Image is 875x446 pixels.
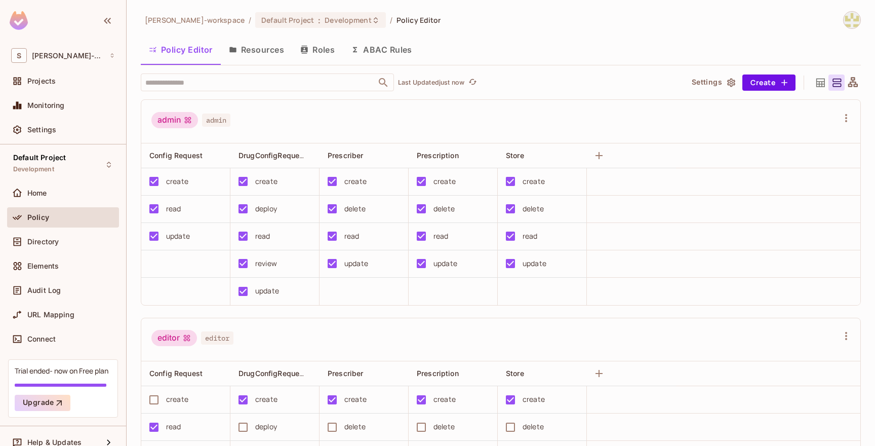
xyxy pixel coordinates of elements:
[151,112,198,128] div: admin
[464,77,479,89] span: Click to refresh data
[201,331,233,345] span: editor
[27,335,56,343] span: Connect
[15,395,70,411] button: Upgrade
[27,286,61,294] span: Audit Log
[433,231,449,242] div: read
[166,203,181,214] div: read
[27,213,49,221] span: Policy
[344,421,366,432] div: delete
[151,330,197,346] div: editor
[344,394,367,405] div: create
[433,203,455,214] div: delete
[390,15,392,25] li: /
[141,37,221,62] button: Policy Editor
[344,258,368,269] div: update
[15,366,108,376] div: Trial ended- now on Free plan
[255,285,279,296] div: update
[344,231,360,242] div: read
[261,15,314,25] span: Default Project
[328,151,364,160] span: Prescriber
[344,203,366,214] div: delete
[11,48,27,63] span: S
[317,16,321,24] span: :
[255,394,277,405] div: create
[325,15,371,25] span: Development
[27,311,74,319] span: URL Mapping
[396,15,441,25] span: Policy Editor
[506,369,524,378] span: Store
[523,203,544,214] div: delete
[166,231,190,242] div: update
[27,189,47,197] span: Home
[27,238,59,246] span: Directory
[433,176,456,187] div: create
[238,368,306,378] span: DrugConfigRequest
[149,369,203,378] span: Config Request
[417,151,459,160] span: Prescription
[398,79,464,87] p: Last Updated just now
[328,369,364,378] span: Prescriber
[27,262,59,270] span: Elements
[10,11,28,30] img: SReyMgAAAABJRU5ErkJggg==
[433,258,457,269] div: update
[433,421,455,432] div: delete
[13,154,66,162] span: Default Project
[468,78,477,88] span: refresh
[255,258,277,269] div: review
[523,231,538,242] div: read
[202,114,230,127] span: admin
[166,176,188,187] div: create
[32,52,104,60] span: Workspace: shikhil-workspace
[221,37,292,62] button: Resources
[844,12,860,28] img: Chawla, Shikhil
[523,394,545,405] div: create
[166,394,188,405] div: create
[523,258,546,269] div: update
[506,151,524,160] span: Store
[255,231,270,242] div: read
[417,369,459,378] span: Prescription
[27,126,56,134] span: Settings
[27,101,65,109] span: Monitoring
[742,75,796,91] button: Create
[523,421,544,432] div: delete
[149,151,203,160] span: Config Request
[688,75,738,91] button: Settings
[255,203,277,214] div: deploy
[27,77,56,85] span: Projects
[376,76,390,90] button: Open
[343,37,420,62] button: ABAC Rules
[13,165,54,173] span: Development
[466,77,479,89] button: refresh
[255,421,277,432] div: deploy
[292,37,343,62] button: Roles
[433,394,456,405] div: create
[249,15,251,25] li: /
[145,15,245,25] span: the active workspace
[166,421,181,432] div: read
[344,176,367,187] div: create
[238,151,306,160] span: DrugConfigRequest
[255,176,277,187] div: create
[523,176,545,187] div: create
